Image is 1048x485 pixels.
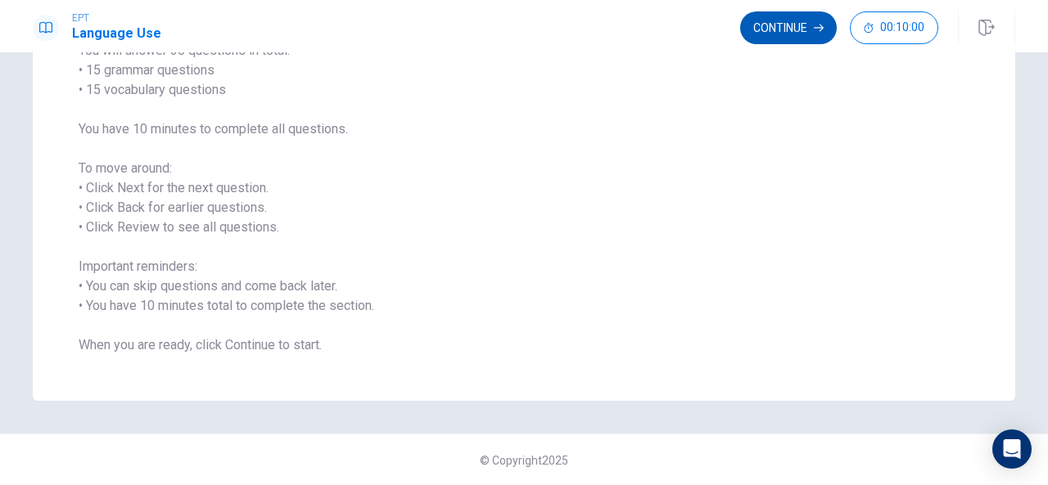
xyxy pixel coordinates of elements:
button: Continue [740,11,837,44]
span: © Copyright 2025 [480,454,568,467]
button: 00:10:00 [850,11,938,44]
h1: Language Use [72,24,161,43]
span: You will answer 30 questions in total: • 15 grammar questions • 15 vocabulary questions You have ... [79,41,969,355]
span: EPT [72,12,161,24]
div: Open Intercom Messenger [992,429,1032,469]
span: 00:10:00 [880,21,924,34]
